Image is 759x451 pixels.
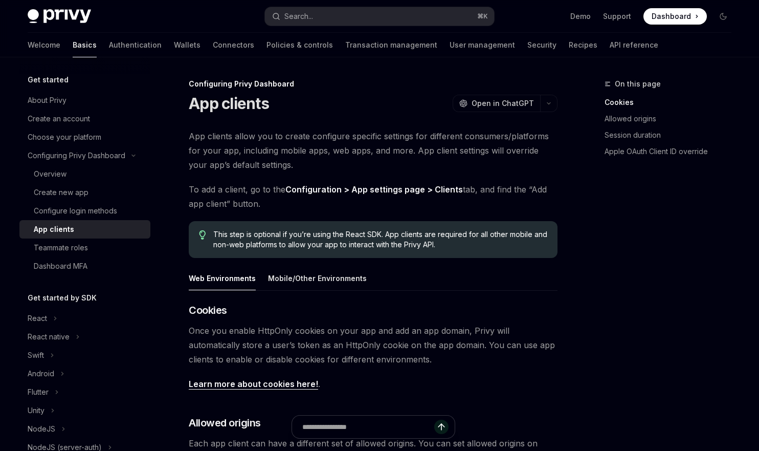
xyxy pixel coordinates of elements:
[19,165,150,183] a: Overview
[570,11,591,22] a: Demo
[189,79,557,89] div: Configuring Privy Dashboard
[28,94,66,106] div: About Privy
[34,242,88,254] div: Teammate roles
[28,9,91,24] img: dark logo
[345,33,437,57] a: Transaction management
[19,91,150,110] a: About Privy
[19,220,150,239] a: App clients
[477,12,488,20] span: ⌘ K
[28,386,49,398] div: Flutter
[28,113,90,125] div: Create an account
[174,33,200,57] a: Wallets
[28,423,55,435] div: NodeJS
[199,230,206,240] svg: Tip
[268,266,367,290] button: Mobile/Other Environments
[453,95,540,112] button: Open in ChatGPT
[605,127,740,143] a: Session duration
[189,379,318,390] a: Learn more about cookies here!
[28,368,54,380] div: Android
[34,260,87,272] div: Dashboard MFA
[603,11,631,22] a: Support
[450,33,515,57] a: User management
[189,377,557,391] span: .
[213,229,547,250] span: This step is optional if you’re using the React SDK. App clients are required for all other mobil...
[189,266,256,290] button: Web Environments
[715,8,731,25] button: Toggle dark mode
[19,128,150,146] a: Choose your platform
[189,129,557,172] span: App clients allow you to create configure specific settings for different consumers/platforms for...
[285,184,463,195] a: Configuration > App settings page > Clients
[19,257,150,275] a: Dashboard MFA
[19,183,150,202] a: Create new app
[189,94,269,113] h1: App clients
[284,10,313,23] div: Search...
[28,312,47,325] div: React
[615,78,661,90] span: On this page
[605,143,740,160] a: Apple OAuth Client ID override
[109,33,162,57] a: Authentication
[434,420,449,434] button: Send message
[28,33,60,57] a: Welcome
[34,168,66,180] div: Overview
[605,94,740,111] a: Cookies
[189,182,557,211] span: To add a client, go to the tab, and find the “Add app client” button.
[28,331,70,343] div: React native
[19,202,150,220] a: Configure login methods
[189,324,557,367] span: Once you enable HttpOnly cookies on your app and add an app domain, Privy will automatically stor...
[28,149,125,162] div: Configuring Privy Dashboard
[19,110,150,128] a: Create an account
[28,131,101,143] div: Choose your platform
[266,33,333,57] a: Policies & controls
[569,33,597,57] a: Recipes
[34,186,88,199] div: Create new app
[189,303,227,317] span: Cookies
[28,349,44,361] div: Swift
[643,8,707,25] a: Dashboard
[34,205,117,217] div: Configure login methods
[265,7,494,26] button: Search...⌘K
[605,111,740,127] a: Allowed origins
[73,33,97,57] a: Basics
[19,239,150,257] a: Teammate roles
[28,404,44,417] div: Unity
[213,33,254,57] a: Connectors
[652,11,691,22] span: Dashboard
[28,74,69,86] h5: Get started
[610,33,658,57] a: API reference
[527,33,556,57] a: Security
[34,223,74,235] div: App clients
[28,292,97,304] h5: Get started by SDK
[472,98,534,109] span: Open in ChatGPT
